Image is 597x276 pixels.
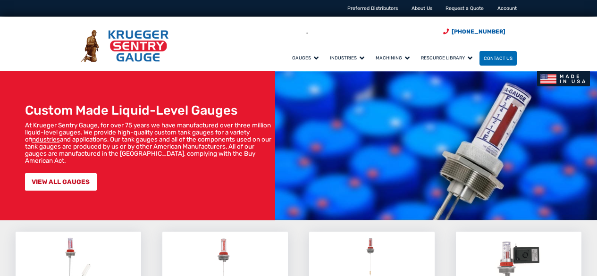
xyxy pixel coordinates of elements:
[371,50,417,66] a: Machining
[484,56,513,61] span: Contact Us
[376,55,410,60] span: Machining
[347,5,398,11] a: Preferred Distributors
[412,5,432,11] a: About Us
[330,55,364,60] span: Industries
[81,30,168,62] img: Krueger Sentry Gauge
[275,71,597,220] img: bg_hero_bannerksentry
[25,122,272,164] p: At Krueger Sentry Gauge, for over 75 years we have manufactured over three million liquid-level g...
[497,5,517,11] a: Account
[421,55,472,60] span: Resource Library
[443,27,505,36] a: Phone Number (920) 434-8860
[417,50,479,66] a: Resource Library
[288,50,326,66] a: Gauges
[446,5,484,11] a: Request a Quote
[452,28,505,35] span: [PHONE_NUMBER]
[292,55,319,60] span: Gauges
[326,50,371,66] a: Industries
[537,71,590,86] img: Made In USA
[25,103,272,118] h1: Custom Made Liquid-Level Gauges
[32,135,60,143] a: industries
[25,173,97,191] a: VIEW ALL GAUGES
[479,51,517,66] a: Contact Us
